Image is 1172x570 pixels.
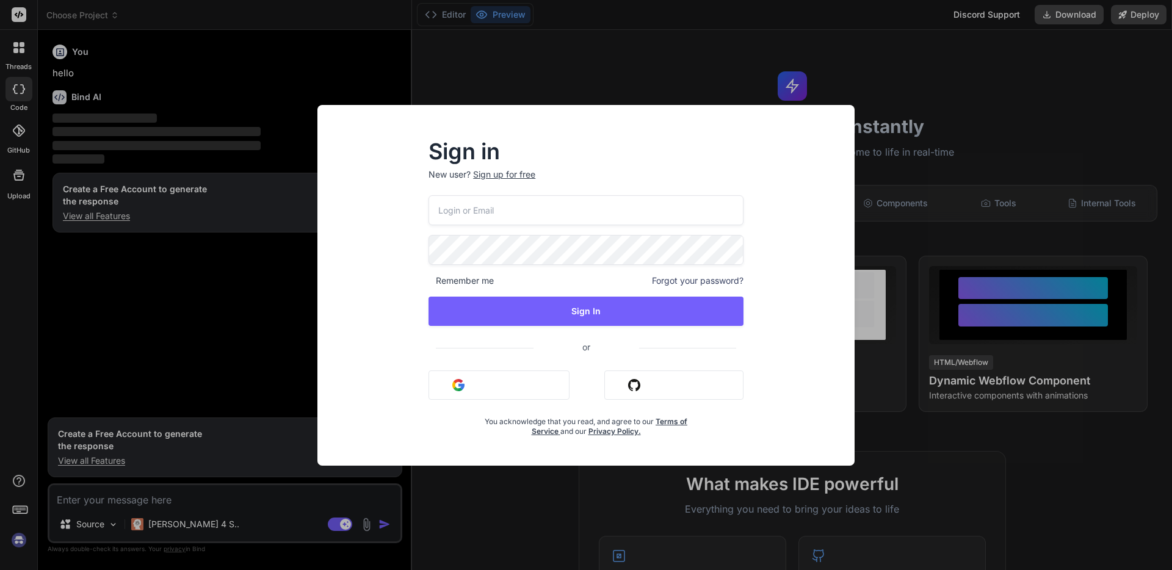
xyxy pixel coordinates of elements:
span: Remember me [429,275,494,287]
a: Terms of Service [532,417,688,436]
div: You acknowledge that you read, and agree to our and our [481,409,691,436]
button: Sign in with Google [429,370,570,400]
h2: Sign in [429,142,743,161]
img: github [628,379,640,391]
button: Sign in with Github [604,370,743,400]
div: Sign up for free [473,168,535,181]
span: or [534,332,639,362]
p: New user? [429,168,743,195]
span: Forgot your password? [652,275,743,287]
button: Sign In [429,297,743,326]
input: Login or Email [429,195,743,225]
img: google [452,379,465,391]
a: Privacy Policy. [588,427,641,436]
